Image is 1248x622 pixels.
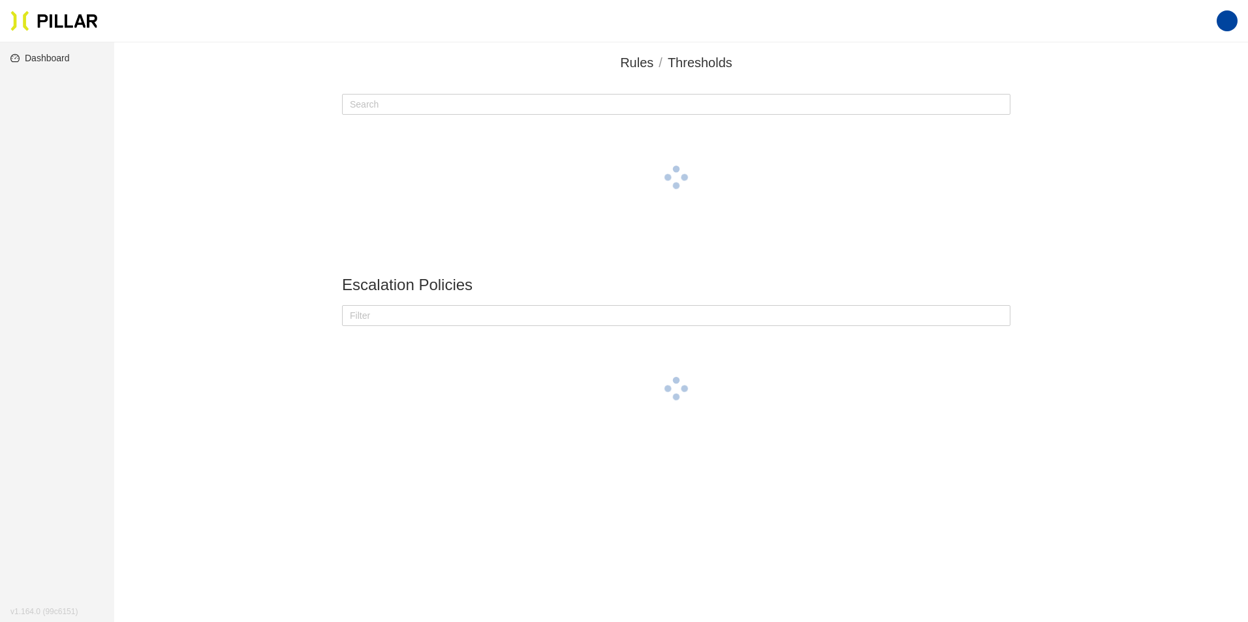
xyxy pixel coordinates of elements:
span: Thresholds [668,55,732,70]
span: / [659,55,663,70]
a: dashboardDashboard [10,53,70,63]
input: Search [342,94,1010,115]
img: Pillar Technologies [10,10,98,31]
span: Rules [620,55,653,70]
h2: Escalation Policies [342,275,493,295]
input: Filter [342,305,1010,326]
